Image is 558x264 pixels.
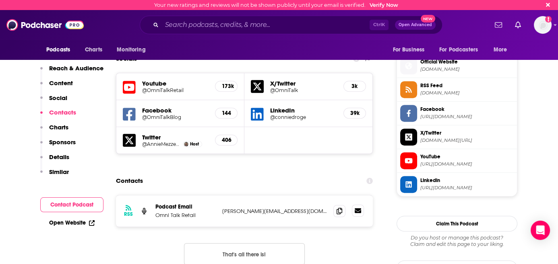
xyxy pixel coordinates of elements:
p: Podcast Email [155,203,216,210]
div: Your new ratings and reviews will not be shown publicly until your email is verified. [154,2,398,8]
span: Logged in as jbarbour [534,16,552,34]
span: feeds.captivate.fm [420,90,514,96]
p: Details [49,153,69,161]
span: omnitalk.blog [420,66,514,72]
h2: Contacts [116,173,143,188]
img: Anne Mezzenga [184,142,188,146]
a: Verify Now [370,2,398,8]
span: Facebook [420,106,514,113]
span: YouTube [420,153,514,160]
a: RSS Feed[DOMAIN_NAME] [400,81,514,98]
span: Official Website [420,58,514,65]
span: For Podcasters [439,44,478,55]
span: X/Twitter [420,129,514,137]
button: open menu [111,42,156,57]
button: Contacts [40,108,76,123]
div: Claim and edit this page to your liking. [397,235,517,248]
button: open menu [41,42,81,57]
a: Charts [80,42,107,57]
img: User Profile [534,16,552,34]
button: open menu [387,42,434,57]
span: Open Advanced [399,23,432,27]
button: open menu [488,42,517,57]
span: Host [190,141,199,147]
a: X/Twitter[DOMAIN_NAME][URL] [400,129,514,145]
h5: 144 [222,110,231,117]
p: Similar [49,168,69,176]
button: Show profile menu [534,16,552,34]
span: https://www.linkedin.com/in/conniedroge [420,185,514,191]
div: Open Intercom Messenger [531,221,550,240]
h5: 39k [350,110,359,117]
h5: Youtube [142,80,209,87]
a: @OmniTalkRetail [142,87,209,93]
span: Ctrl K [370,20,389,30]
span: Charts [85,44,102,55]
button: Sponsors [40,138,76,153]
button: Charts [40,123,68,138]
span: Podcasts [46,44,70,55]
button: Contact Podcast [40,197,103,212]
button: open menu [434,42,490,57]
p: [PERSON_NAME][EMAIL_ADDRESS][DOMAIN_NAME] [222,208,327,215]
button: Details [40,153,69,168]
span: New [421,15,435,23]
h3: RSS [124,211,133,217]
span: More [494,44,507,55]
h5: 173k [222,83,231,90]
span: Monitoring [117,44,145,55]
button: Reach & Audience [40,64,103,79]
button: Similar [40,168,69,183]
button: Social [40,94,67,109]
span: twitter.com/OmniTalk [420,137,514,143]
button: Content [40,79,73,94]
p: Reach & Audience [49,64,103,72]
a: @OmniTalk [270,87,337,93]
div: Search podcasts, credits, & more... [140,16,442,34]
button: Open AdvancedNew [395,20,436,30]
h5: LinkedIn [270,106,337,114]
h5: Facebook [142,106,209,114]
p: Contacts [49,108,76,116]
button: Claim This Podcast [397,216,517,231]
span: RSS Feed [420,82,514,89]
p: Content [49,79,73,87]
span: For Business [393,44,424,55]
span: https://www.youtube.com/@OmniTalkRetail [420,161,514,167]
svg: Email not verified [545,16,552,23]
span: Do you host or manage this podcast? [397,235,517,241]
h5: 3k [350,83,359,90]
h5: Twitter [142,133,209,141]
a: @OmniTalkBlog [142,114,209,120]
span: Linkedin [420,177,514,184]
a: Show notifications dropdown [512,18,524,32]
p: Social [49,94,67,102]
a: Open Website [49,219,95,226]
a: Official Website[DOMAIN_NAME] [400,57,514,74]
span: https://www.facebook.com/OmniTalkBlog [420,114,514,120]
a: Show notifications dropdown [492,18,505,32]
input: Search podcasts, credits, & more... [162,18,370,31]
a: Linkedin[URL][DOMAIN_NAME] [400,176,514,193]
a: @AnnieMezzenga [142,141,181,147]
a: YouTube[URL][DOMAIN_NAME] [400,152,514,169]
a: Facebook[URL][DOMAIN_NAME] [400,105,514,122]
img: Podchaser - Follow, Share and Rate Podcasts [6,17,84,33]
p: Charts [49,123,68,131]
h5: X/Twitter [270,80,337,87]
p: Sponsors [49,138,76,146]
a: @conniedroge [270,114,337,120]
h5: 406 [222,137,231,143]
p: Omni Talk Retail [155,212,216,219]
